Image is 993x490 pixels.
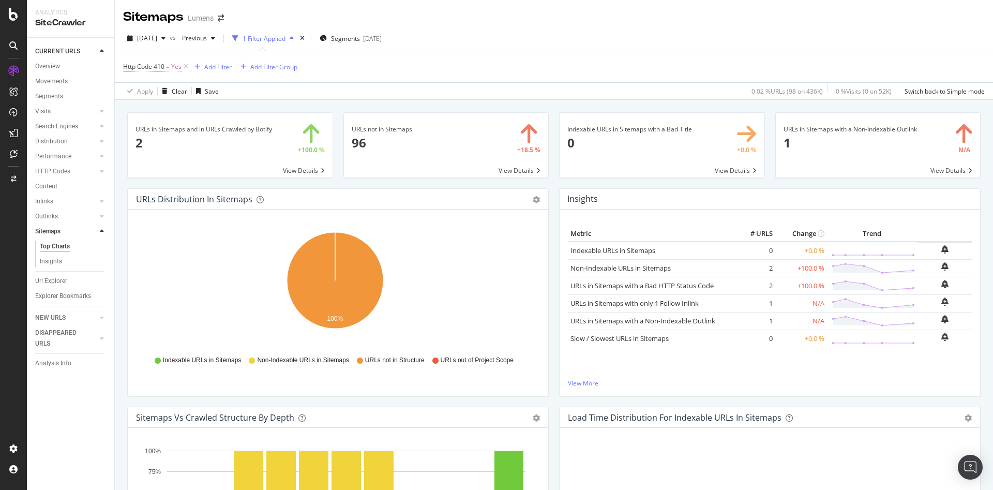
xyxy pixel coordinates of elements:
h4: Insights [567,192,598,206]
a: NEW URLS [35,313,97,323]
div: bell-plus [941,315,949,323]
a: Inlinks [35,196,97,207]
span: Http Code 410 [123,62,164,71]
div: Sitemaps [35,226,61,237]
div: Distribution [35,136,68,147]
a: Search Engines [35,121,97,132]
div: arrow-right-arrow-left [218,14,224,22]
a: Segments [35,91,107,102]
button: Previous [178,30,219,47]
span: Indexable URLs in Sitemaps [163,356,241,365]
span: Yes [171,60,182,74]
td: 0 [734,330,775,347]
div: gear [533,196,540,203]
div: CURRENT URLS [35,46,80,57]
td: +100.0 % [775,277,827,294]
td: +100.0 % [775,259,827,277]
div: Switch back to Simple mode [905,87,985,96]
div: Save [205,87,219,96]
a: HTTP Codes [35,166,97,177]
div: Add Filter [204,63,232,71]
text: 100% [145,448,161,455]
div: bell-plus [941,298,949,306]
button: Add Filter Group [236,61,297,73]
div: 0.02 % URLs ( 98 on 436K ) [751,87,823,96]
div: bell-plus [941,245,949,254]
a: Indexable URLs in Sitemaps [570,246,655,255]
td: N/A [775,312,827,330]
td: 1 [734,312,775,330]
a: CURRENT URLS [35,46,97,57]
button: Add Filter [190,61,232,73]
button: 1 Filter Applied [228,30,298,47]
a: Overview [35,61,107,72]
button: [DATE] [123,30,170,47]
td: 2 [734,259,775,277]
div: gear [965,414,972,422]
div: bell-plus [941,262,949,271]
a: URLs in Sitemaps with a Non-Indexable Outlink [570,316,715,325]
span: URLs not in Structure [365,356,425,365]
div: times [298,33,307,43]
a: Distribution [35,136,97,147]
a: Outlinks [35,211,97,222]
button: Clear [158,83,187,99]
div: Insights [40,256,62,267]
div: Load Time Distribution for Indexable URLs in Sitemaps [568,412,781,423]
span: 2025 Oct. 8th [137,34,157,42]
div: Content [35,181,57,192]
text: 100% [327,315,343,322]
a: Url Explorer [35,276,107,287]
div: 0 % Visits ( 0 on 52K ) [836,87,892,96]
th: Trend [827,226,917,242]
button: Save [192,83,219,99]
div: Apply [137,87,153,96]
div: bell-plus [941,280,949,288]
div: Performance [35,151,71,162]
div: Segments [35,91,63,102]
div: Open Intercom Messenger [958,455,983,480]
div: Movements [35,76,68,87]
span: Segments [331,34,360,43]
th: Change [775,226,827,242]
a: Sitemaps [35,226,97,237]
div: Sitemaps [123,8,184,26]
th: Metric [568,226,734,242]
a: URLs in Sitemaps with a Bad HTTP Status Code [570,281,714,290]
span: = [166,62,170,71]
a: Top Charts [40,241,107,252]
span: URLs out of Project Scope [441,356,514,365]
div: HTTP Codes [35,166,70,177]
th: # URLS [734,226,775,242]
div: Explorer Bookmarks [35,291,91,302]
span: vs [170,33,178,42]
div: [DATE] [363,34,382,43]
div: NEW URLS [35,313,66,323]
a: View More [568,379,972,388]
td: 2 [734,277,775,294]
a: Analysis Info [35,358,107,369]
a: URLs in Sitemaps with only 1 Follow Inlink [570,299,699,308]
button: Switch back to Simple mode [900,83,985,99]
div: Clear [172,87,187,96]
div: bell-plus [941,333,949,341]
button: Apply [123,83,153,99]
a: Movements [35,76,107,87]
span: Non-Indexable URLs in Sitemaps [257,356,349,365]
div: Overview [35,61,60,72]
a: Slow / Slowest URLs in Sitemaps [570,334,669,343]
a: Explorer Bookmarks [35,291,107,302]
td: 0 [734,242,775,260]
td: 1 [734,294,775,312]
div: Lumens [188,13,214,23]
div: Search Engines [35,121,78,132]
div: Outlinks [35,211,58,222]
text: 75% [148,468,161,476]
div: Top Charts [40,241,70,252]
a: Content [35,181,107,192]
div: SiteCrawler [35,17,106,29]
svg: A chart. [136,226,534,346]
span: Previous [178,34,207,42]
div: Analysis Info [35,358,71,369]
